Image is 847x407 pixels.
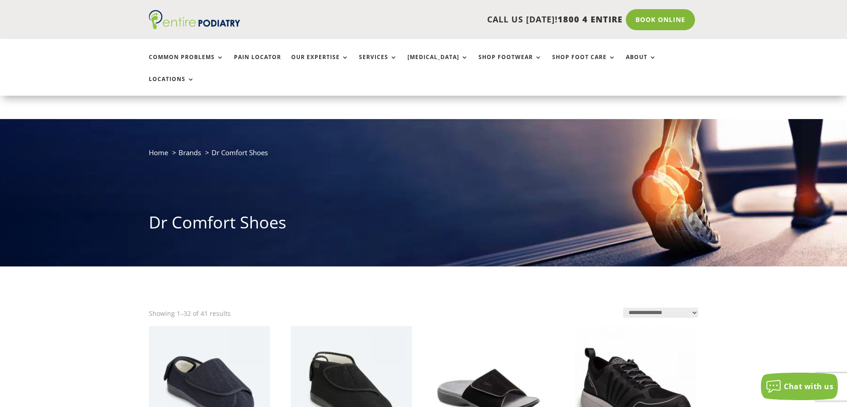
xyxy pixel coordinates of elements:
[478,54,542,74] a: Shop Footwear
[558,14,623,25] span: 1800 4 ENTIRE
[552,54,616,74] a: Shop Foot Care
[276,14,623,26] p: CALL US [DATE]!
[626,54,657,74] a: About
[626,9,695,30] a: Book Online
[149,22,240,31] a: Entire Podiatry
[623,308,698,318] select: Shop order
[149,148,168,157] a: Home
[212,148,268,157] span: Dr Comfort Shoes
[149,211,698,239] h1: Dr Comfort Shoes
[234,54,281,74] a: Pain Locator
[179,148,201,157] a: Brands
[761,373,838,400] button: Chat with us
[149,308,231,320] p: Showing 1–32 of 41 results
[359,54,397,74] a: Services
[149,54,224,74] a: Common Problems
[149,10,240,29] img: logo (1)
[149,147,698,165] nav: breadcrumb
[149,76,195,96] a: Locations
[407,54,468,74] a: [MEDICAL_DATA]
[784,381,833,391] span: Chat with us
[291,54,349,74] a: Our Expertise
